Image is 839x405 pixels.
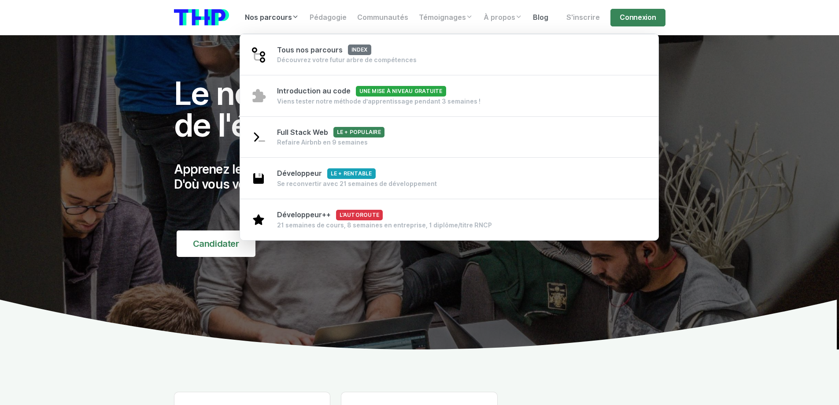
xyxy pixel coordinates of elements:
div: Découvrez votre futur arbre de compétences [277,56,417,64]
a: Nos parcours [240,9,304,26]
img: terminal-92af89cfa8d47c02adae11eb3e7f907c.svg [251,129,266,145]
a: Connexion [610,9,665,26]
img: logo [174,9,229,26]
span: index [348,45,371,55]
img: puzzle-4bde4084d90f9635442e68fcf97b7805.svg [251,88,266,104]
span: Une mise à niveau gratuite [356,86,446,97]
a: Blog [528,9,554,26]
h1: Le nouveau standard de l'éducation. [174,78,498,141]
a: Full Stack WebLe + populaire Refaire Airbnb en 9 semaines [240,116,659,158]
a: Communautés [352,9,414,26]
span: Développeur [277,169,376,178]
span: Le + rentable [327,168,376,179]
a: Témoignages [414,9,478,26]
div: Se reconvertir avec 21 semaines de développement [277,179,437,188]
div: Viens tester notre méthode d’apprentissage pendant 3 semaines ! [277,97,481,106]
a: Tous nos parcoursindex Découvrez votre futur arbre de compétences [240,34,659,76]
a: S'inscrire [561,9,605,26]
img: git-4-38d7f056ac829478e83c2c2dd81de47b.svg [251,47,266,63]
p: Apprenez les compétences D'où vous voulez, en communauté. [174,162,498,192]
span: Tous nos parcours [277,46,371,54]
a: Pédagogie [304,9,352,26]
a: À propos [478,9,528,26]
a: Candidater [177,230,255,257]
div: 21 semaines de cours, 8 semaines en entreprise, 1 diplôme/titre RNCP [277,221,492,230]
span: Full Stack Web [277,128,384,137]
span: Le + populaire [333,127,384,137]
a: DéveloppeurLe + rentable Se reconvertir avec 21 semaines de développement [240,157,659,199]
a: Développeur++L'autoroute 21 semaines de cours, 8 semaines en entreprise, 1 diplôme/titre RNCP [240,199,659,240]
span: L'autoroute [336,210,383,220]
a: Introduction au codeUne mise à niveau gratuite Viens tester notre méthode d’apprentissage pendant... [240,75,659,117]
img: star-1b1639e91352246008672c7d0108e8fd.svg [251,212,266,227]
div: Refaire Airbnb en 9 semaines [277,138,384,147]
span: Développeur++ [277,211,383,219]
img: save-2003ce5719e3e880618d2f866ea23079.svg [251,171,266,186]
span: Introduction au code [277,87,446,95]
